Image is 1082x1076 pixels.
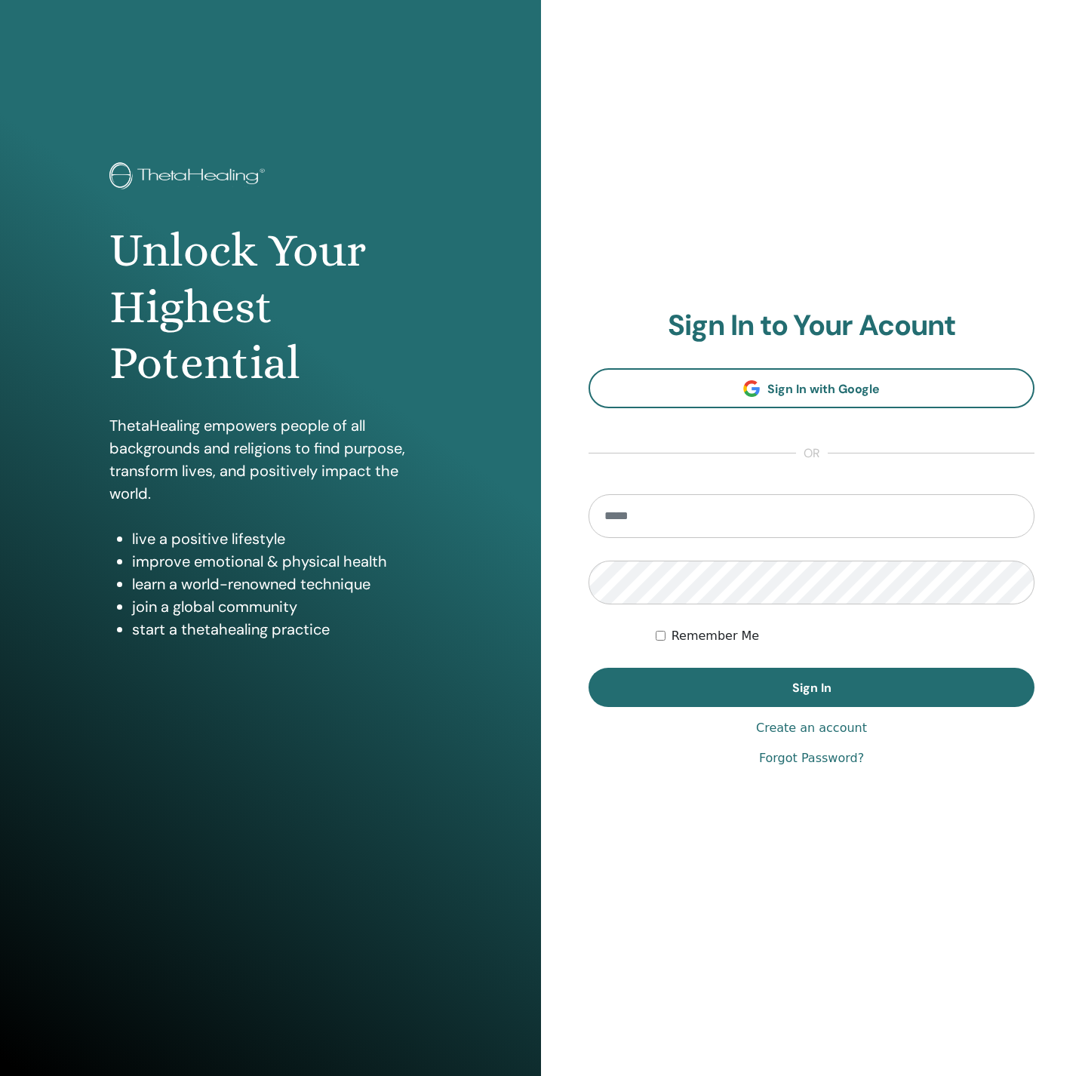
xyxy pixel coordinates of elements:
[767,381,880,397] span: Sign In with Google
[589,368,1034,408] a: Sign In with Google
[132,550,432,573] li: improve emotional & physical health
[796,444,828,463] span: or
[792,680,831,696] span: Sign In
[132,527,432,550] li: live a positive lifestyle
[109,223,432,391] h1: Unlock Your Highest Potential
[132,573,432,595] li: learn a world-renowned technique
[656,627,1034,645] div: Keep me authenticated indefinitely or until I manually logout
[759,749,864,767] a: Forgot Password?
[132,618,432,641] li: start a thetahealing practice
[589,668,1034,707] button: Sign In
[589,309,1034,343] h2: Sign In to Your Acount
[109,414,432,505] p: ThetaHealing empowers people of all backgrounds and religions to find purpose, transform lives, a...
[756,719,867,737] a: Create an account
[132,595,432,618] li: join a global community
[672,627,760,645] label: Remember Me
